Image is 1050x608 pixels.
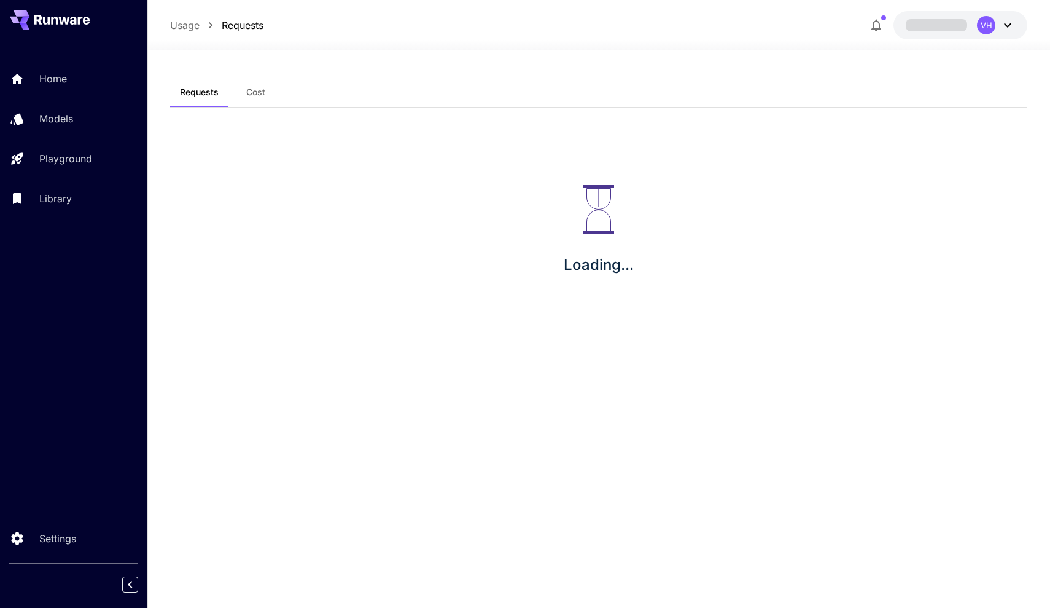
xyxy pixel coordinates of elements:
span: Cost [246,87,265,98]
a: Usage [170,18,200,33]
a: Requests [222,18,263,33]
p: Loading... [564,254,634,276]
button: VH [893,11,1027,39]
div: Collapse sidebar [131,574,147,596]
p: Settings [39,531,76,546]
span: Requests [180,87,219,98]
p: Home [39,71,67,86]
div: VH [977,16,995,34]
p: Library [39,191,72,206]
button: Collapse sidebar [122,577,138,593]
nav: breadcrumb [170,18,263,33]
p: Playground [39,151,92,166]
p: Models [39,111,73,126]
